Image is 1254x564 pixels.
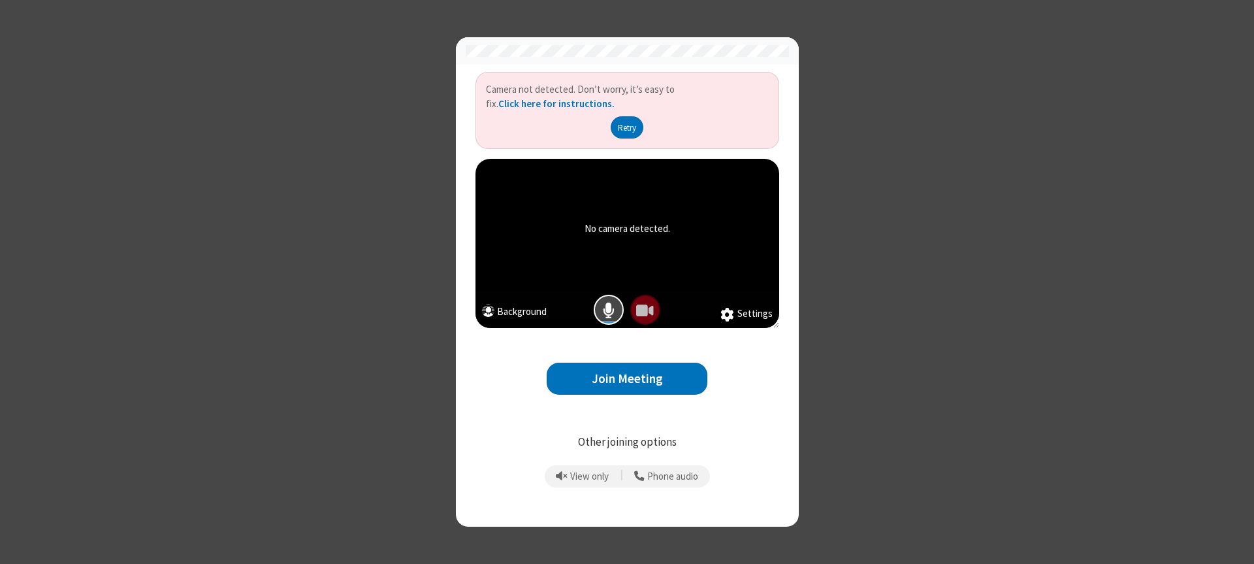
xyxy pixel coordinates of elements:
[551,465,614,488] button: Prevent echo when there is already an active mic and speaker in the room.
[547,363,707,395] button: Join Meeting
[647,471,698,482] span: Phone audio
[486,82,769,112] p: Camera not detected. Don’t worry, it’s easy to fix.
[620,467,623,486] span: |
[570,471,609,482] span: View only
[720,307,773,322] button: Settings
[475,434,779,451] p: Other joining options
[630,295,660,325] button: No camera detected.
[630,465,703,488] button: Use your phone for mic and speaker while you view the meeting on this device.
[611,116,644,139] button: Retry
[498,97,615,110] a: Click here for instructions.
[585,222,670,237] p: No camera detected.
[594,295,624,325] button: Mic is on
[482,305,547,322] button: Background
